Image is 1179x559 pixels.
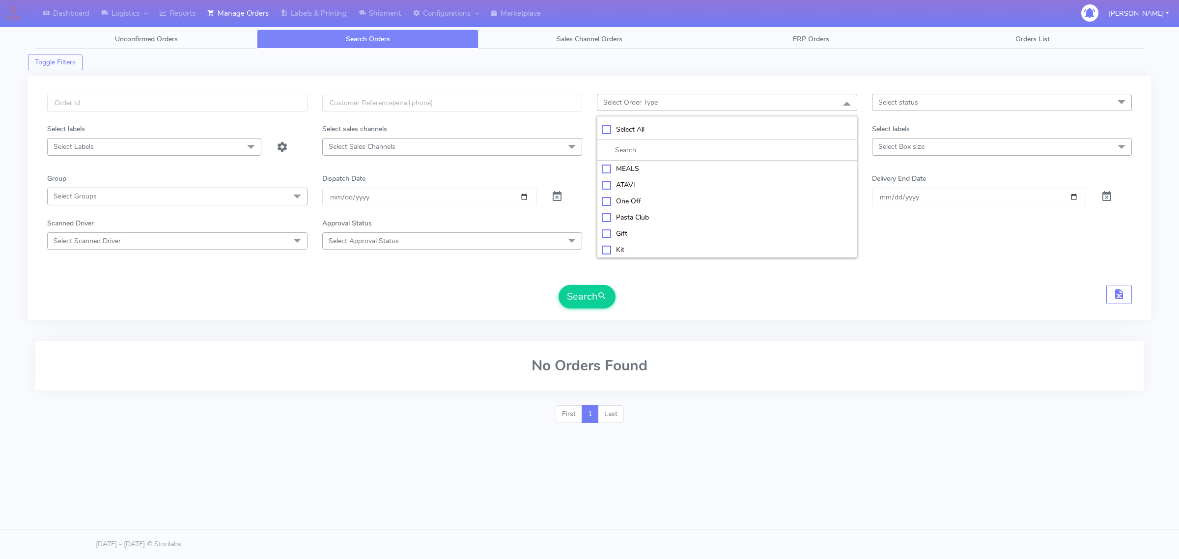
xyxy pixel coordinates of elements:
span: Orders List [1015,34,1050,44]
span: ERP Orders [793,34,829,44]
span: Select Order Type [603,98,658,107]
div: One Off [602,196,852,206]
span: Select Groups [54,192,97,201]
div: Kit [602,245,852,255]
div: ATAVI [602,180,852,190]
span: Select Approval Status [329,236,399,246]
span: Select Labels [54,142,94,151]
label: Delivery End Date [872,173,926,184]
div: Select All [602,124,852,135]
label: Scanned Driver [47,218,94,228]
input: Customer Reference(email,phone) [322,94,583,112]
button: [PERSON_NAME] [1101,3,1176,24]
input: multiselect-search [602,145,852,155]
div: MEALS [602,164,852,174]
button: Toggle Filters [28,55,83,70]
span: Sales Channel Orders [557,34,622,44]
ul: Tabs [35,29,1144,49]
button: Search [559,285,616,308]
span: Select Scanned Driver [54,236,121,246]
span: Select status [878,98,918,107]
div: Pasta Club [602,212,852,223]
label: Select labels [47,124,85,134]
div: Gift [602,228,852,239]
label: Dispatch Date [322,173,365,184]
label: Select sales channels [322,124,387,134]
label: Group [47,173,66,184]
label: Approval Status [322,218,372,228]
span: Search Orders [346,34,390,44]
span: Select Sales Channels [329,142,395,151]
span: Unconfirmed Orders [115,34,178,44]
span: Select Box size [878,142,925,151]
input: Order Id [47,94,308,112]
label: Select labels [872,124,910,134]
h2: No Orders Found [47,358,1132,374]
a: 1 [582,405,598,423]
